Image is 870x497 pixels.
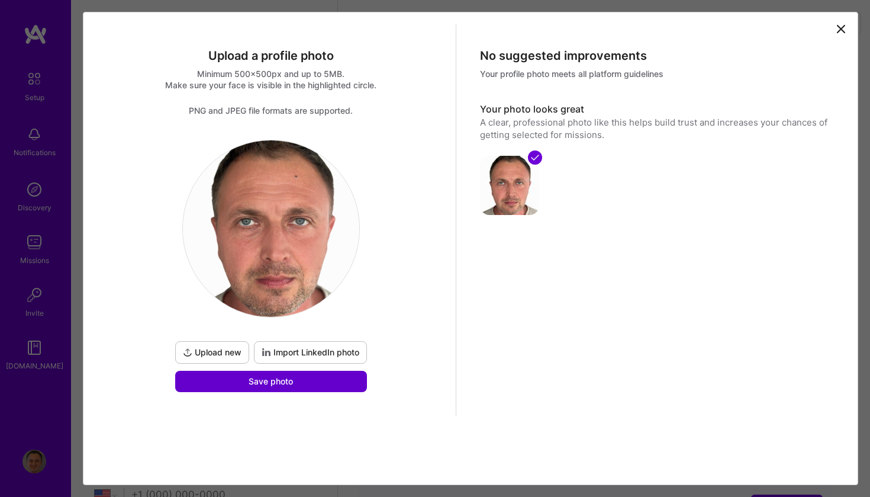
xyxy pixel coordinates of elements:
i: icon LinkedInDarkV2 [262,348,271,357]
span: Save photo [249,376,293,387]
div: Make sure your face is visible in the highlighted circle. [95,79,447,91]
button: Import LinkedIn photo [254,341,367,364]
div: Your profile photo meets all platform guidelines [480,68,832,79]
h3: Your photo looks great [480,103,832,116]
span: Upload new [183,347,241,358]
span: Import LinkedIn photo [262,347,359,358]
div: Upload a profile photo [95,48,447,63]
div: PNG and JPEG file formats are supported. [95,105,447,116]
div: A clear, professional photo like this helps build trust and increases your chances of getting sel... [480,116,832,142]
div: logoUpload newImport LinkedIn photoSave photo [173,140,369,392]
button: Save photo [175,371,367,392]
button: Upload new [175,341,249,364]
div: No suggested improvements [480,48,832,63]
img: avatar [480,156,539,215]
div: Minimum 500x500px and up to 5MB. [95,68,447,79]
img: logo [183,140,359,317]
div: To import a profile photo add your LinkedIn URL to your profile. [254,341,367,364]
i: icon UploadDark [183,348,192,357]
